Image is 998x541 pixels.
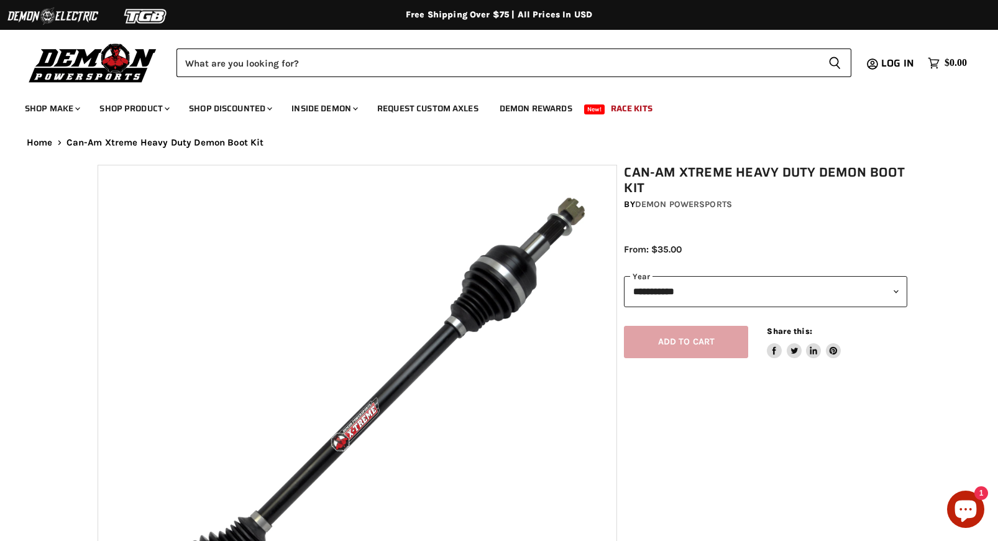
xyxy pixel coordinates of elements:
[16,96,88,121] a: Shop Make
[818,49,851,77] button: Search
[99,4,193,28] img: TGB Logo 2
[25,40,161,85] img: Demon Powersports
[490,96,582,121] a: Demon Rewards
[624,244,682,255] span: From: $35.00
[282,96,365,121] a: Inside Demon
[2,9,996,21] div: Free Shipping Over $75 | All Prices In USD
[767,326,841,359] aside: Share this:
[624,276,907,307] select: year
[602,96,662,121] a: Race Kits
[90,96,177,121] a: Shop Product
[368,96,488,121] a: Request Custom Axles
[180,96,280,121] a: Shop Discounted
[943,491,988,531] inbox-online-store-chat: Shopify online store chat
[584,104,605,114] span: New!
[66,137,264,148] span: Can-Am Xtreme Heavy Duty Demon Boot Kit
[876,58,922,69] a: Log in
[2,137,996,148] nav: Breadcrumbs
[624,165,907,196] h1: Can-Am Xtreme Heavy Duty Demon Boot Kit
[176,49,851,77] form: Product
[176,49,818,77] input: Search
[27,137,53,148] a: Home
[881,55,914,71] span: Log in
[16,91,964,121] ul: Main menu
[767,326,812,336] span: Share this:
[635,199,732,210] a: Demon Powersports
[624,198,907,211] div: by
[922,54,973,72] a: $0.00
[945,57,967,69] span: $0.00
[6,4,99,28] img: Demon Electric Logo 2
